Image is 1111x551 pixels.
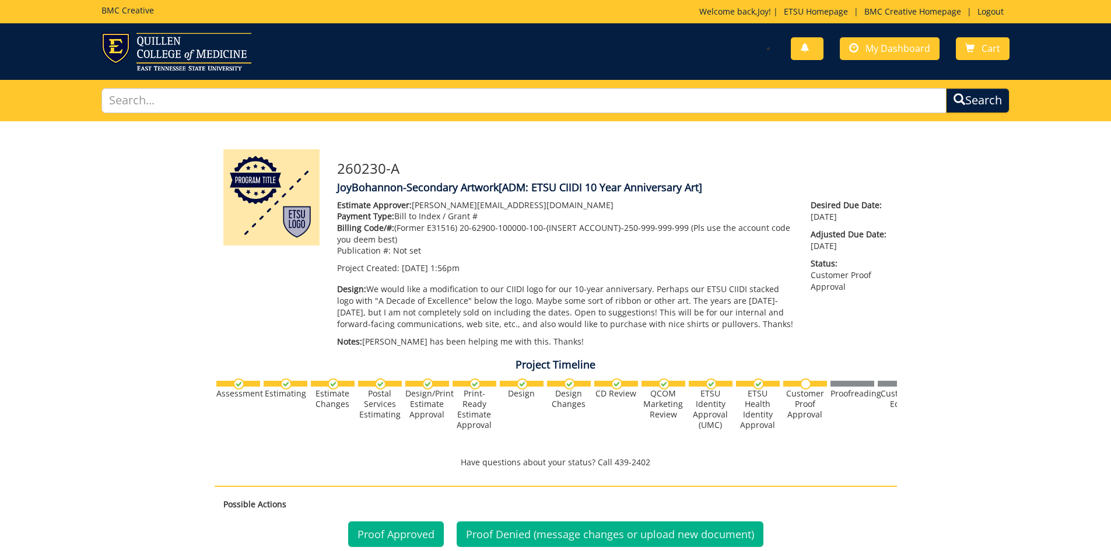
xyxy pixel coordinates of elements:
[216,388,260,399] div: Assessment
[101,33,251,71] img: ETSU logo
[689,388,733,430] div: ETSU Identity Approval (UMC)
[811,199,888,223] p: [DATE]
[281,378,292,389] img: checkmark
[878,388,921,409] div: Customer Edits
[311,388,355,409] div: Estimate Changes
[337,283,794,330] p: We would like a modification to our CIIDI logo for our 10-year anniversary. Perhaps our ETSU CIID...
[215,359,897,371] h4: Project Timeline
[658,378,670,389] img: checkmark
[469,378,481,389] img: checkmark
[758,6,769,17] a: Joy
[348,521,444,547] a: Proof Approved
[706,378,717,389] img: checkmark
[972,6,1010,17] a: Logout
[642,388,685,420] div: QCOM Marketing Review
[811,199,888,211] span: Desired Due Date:
[337,245,391,256] span: Publication #:
[858,6,967,17] a: BMC Creative Homepage
[393,245,421,256] span: Not set
[830,388,874,399] div: Proofreading
[453,388,496,430] div: Print-Ready Estimate Approval
[337,199,794,211] p: [PERSON_NAME] [EMAIL_ADDRESS][DOMAIN_NAME]
[500,388,544,399] div: Design
[800,378,811,389] img: no
[946,88,1010,113] button: Search
[594,388,638,399] div: CD Review
[215,457,897,468] p: Have questions about your status? Call 439-2402
[223,149,320,245] img: Product featured image
[783,388,827,420] div: Customer Proof Approval
[811,229,888,252] p: [DATE]
[778,6,854,17] a: ETSU Homepage
[375,378,386,389] img: checkmark
[517,378,528,389] img: checkmark
[402,262,460,273] span: [DATE] 1:56pm
[337,182,888,194] h4: JoyBohannon-Secondary Artwork
[337,199,412,210] span: Estimate Approver:
[337,210,794,222] p: Bill to Index / Grant #
[101,6,154,15] h5: BMC Creative
[337,222,794,245] p: (Former E31516) 20-62900-100000-100-{INSERT ACCOUNT}-250-999-999-999 (Pls use the account code yo...
[337,210,394,222] span: Payment Type:
[547,388,591,409] div: Design Changes
[457,521,763,547] a: Proof Denied (message changes or upload new document)
[499,180,702,194] span: [ADM: ETSU CIIDI 10 Year Anniversary Art]
[865,42,930,55] span: My Dashboard
[337,222,394,233] span: Billing Code/#:
[956,37,1010,60] a: Cart
[264,388,307,399] div: Estimating
[337,262,399,273] span: Project Created:
[101,88,947,113] input: Search...
[982,42,1000,55] span: Cart
[811,258,888,293] p: Customer Proof Approval
[405,388,449,420] div: Design/Print Estimate Approval
[811,258,888,269] span: Status:
[699,6,1010,17] p: Welcome back, ! | | |
[233,378,244,389] img: checkmark
[564,378,575,389] img: checkmark
[337,283,366,294] span: Design:
[422,378,433,389] img: checkmark
[358,388,402,420] div: Postal Services Estimating
[337,336,362,347] span: Notes:
[337,161,888,176] h3: 260230-A
[328,378,339,389] img: checkmark
[611,378,622,389] img: checkmark
[840,37,940,60] a: My Dashboard
[753,378,764,389] img: checkmark
[223,499,286,510] strong: Possible Actions
[337,336,794,348] p: [PERSON_NAME] has been helping me with this. Thanks!
[811,229,888,240] span: Adjusted Due Date:
[736,388,780,430] div: ETSU Health Identity Approval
